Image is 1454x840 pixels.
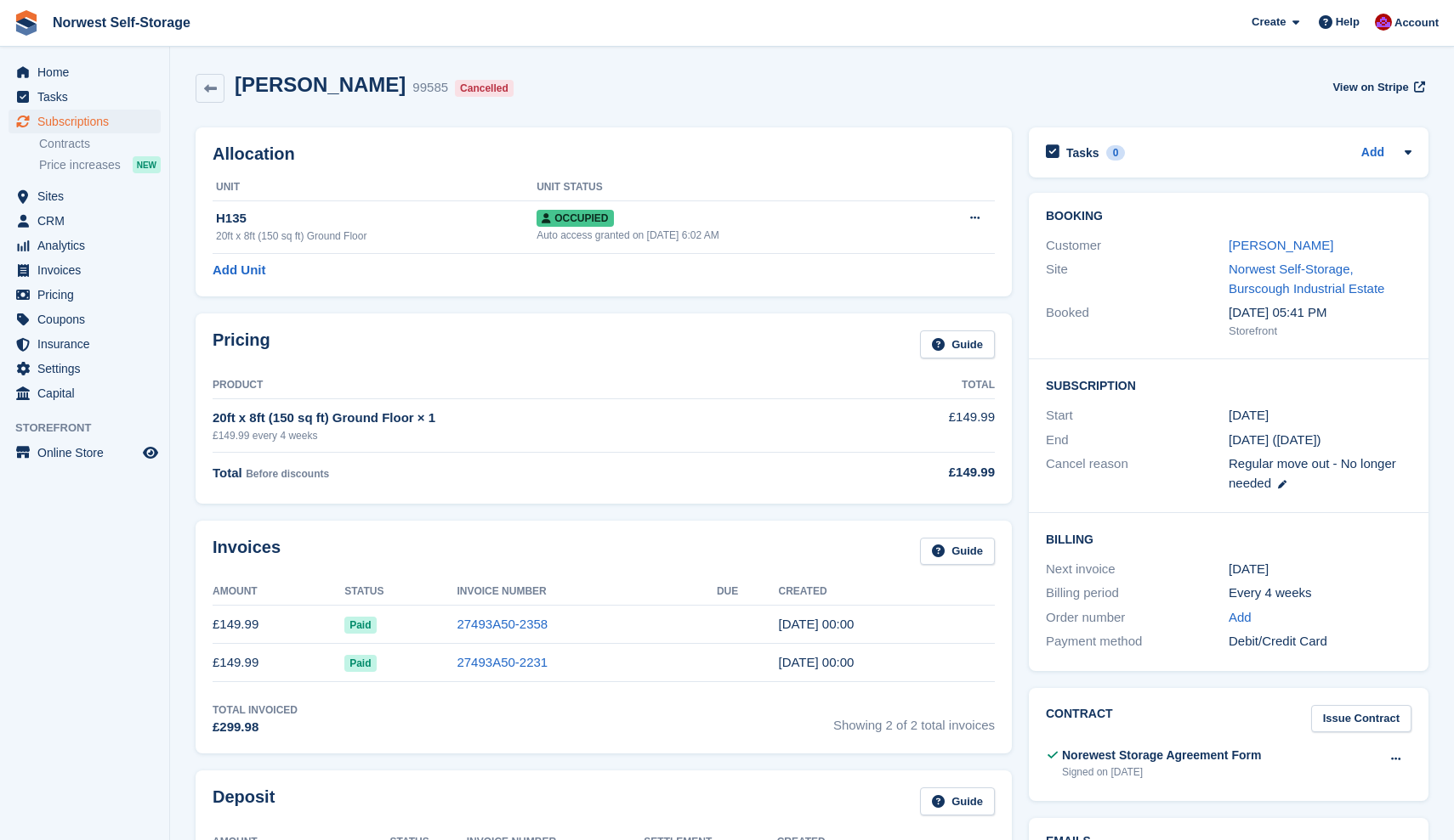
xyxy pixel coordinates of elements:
[920,538,995,566] a: Guide
[1046,583,1229,603] div: Billing period
[37,283,139,307] span: Pricing
[1311,705,1411,733] a: Issue Contract
[213,606,344,644] td: £149.99
[778,655,854,669] time: 2025-08-07 23:00:31 UTC
[9,307,161,331] a: menu
[860,398,995,452] td: £149.99
[717,578,779,606] th: Due
[37,60,139,84] span: Home
[1229,632,1411,651] div: Debit/Credit Card
[140,443,161,463] a: Preview store
[1229,560,1411,579] div: [DATE]
[1046,608,1229,628] div: Order number
[1229,583,1411,603] div: Every 4 weeks
[133,156,161,173] div: NEW
[9,85,161,109] a: menu
[344,578,457,606] th: Status
[213,372,860,399] th: Product
[457,617,548,631] a: 27493A50-2358
[778,578,995,606] th: Created
[537,210,613,227] span: Occupied
[1062,747,1261,764] div: Norewest Storage Agreement Form
[1361,144,1384,163] a: Add
[37,110,139,133] span: Subscriptions
[213,428,860,443] div: £149.99 every 4 weeks
[213,718,298,737] div: £299.98
[1062,764,1261,780] div: Signed on [DATE]
[1046,431,1229,450] div: End
[37,357,139,381] span: Settings
[1229,432,1321,447] span: [DATE] ([DATE])
[1066,145,1099,161] h2: Tasks
[1326,73,1428,101] a: View on Stripe
[37,258,139,282] span: Invoices
[9,357,161,381] a: menu
[1046,530,1411,547] h2: Billing
[344,655,376,672] span: Paid
[1336,14,1360,31] span: Help
[213,261,265,280] a: Add Unit
[1046,406,1229,426] div: Start
[37,184,139,208] span: Sites
[9,258,161,282] a: menu
[1106,145,1126,161] div: 0
[213,787,275,815] h2: Deposit
[1046,303,1229,339] div: Booked
[1229,303,1411,323] div: [DATE] 05:41 PM
[37,234,139,257] span: Analytics
[9,381,161,405] a: menu
[1252,14,1286,31] span: Create
[537,228,920,243] div: Auto access granted on [DATE] 6:02 AM
[213,538,281,566] h2: Invoices
[860,372,995,399] th: Total
[213,465,242,480] span: Total
[9,184,161,208] a: menu
[246,468,329,480] span: Before discounts
[9,441,161,465] a: menu
[344,617,376,634] span: Paid
[1046,560,1229,579] div: Next invoice
[1046,376,1411,393] h2: Subscription
[1046,210,1411,223] h2: Booking
[9,60,161,84] a: menu
[9,332,161,356] a: menu
[37,381,139,405] span: Capital
[833,702,995,737] span: Showing 2 of 2 total invoices
[39,136,161,152] a: Contracts
[9,209,161,233] a: menu
[860,463,995,482] div: £149.99
[1394,14,1439,31] span: Account
[9,110,161,133] a: menu
[15,420,169,437] span: Storefront
[1229,238,1333,252] a: [PERSON_NAME]
[1229,406,1269,426] time: 2025-08-07 23:00:00 UTC
[37,307,139,331] span: Coupons
[216,228,537,244] div: 20ft x 8ft (150 sq ft) Ground Floor
[213,174,537,201] th: Unit
[14,10,39,36] img: stora-icon-8386f47178a22dfd0bd8f6a31ec36ba5ce8667c1dd55bd0f319d3a0aa187defe.svg
[46,8,197,37] a: Norwest Self-Storage
[37,85,139,109] span: Tasks
[1229,262,1384,296] a: Norwest Self-Storage, Burscough Industrial Estate
[213,144,995,164] h2: Allocation
[455,80,514,97] div: Cancelled
[213,644,344,682] td: £149.99
[1046,705,1113,733] h2: Contract
[1229,608,1252,628] a: Add
[1332,79,1408,96] span: View on Stripe
[1375,14,1392,31] img: Daniel Grensinger
[37,209,139,233] span: CRM
[1046,454,1229,493] div: Cancel reason
[9,283,161,307] a: menu
[37,441,139,465] span: Online Store
[1229,323,1411,340] div: Storefront
[1229,456,1396,490] span: Regular move out - No longer needed
[213,702,298,718] div: Total Invoiced
[216,209,537,228] div: H135
[1046,260,1229,298] div: Site
[213,409,860,428] div: 20ft x 8ft (150 sq ft) Ground Floor × 1
[1046,236,1229,256] div: Customer
[9,234,161,257] a: menu
[537,174,920,201] th: Unit Status
[37,332,139,356] span: Insurance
